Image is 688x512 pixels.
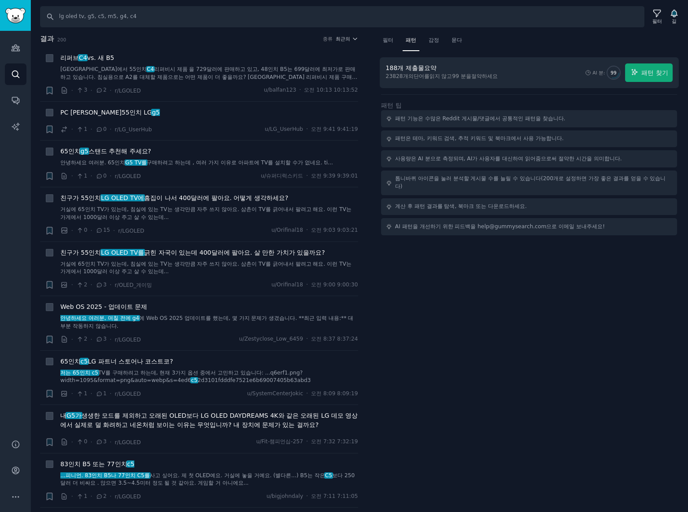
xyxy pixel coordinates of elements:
font: 65인치 [60,358,81,365]
font: · [299,87,301,93]
font: 3 [103,336,107,342]
font: 감정 [429,37,439,43]
font: 절약하세요 [471,73,498,79]
font: 읽지 않고 [429,73,452,79]
font: 1 [84,390,87,397]
font: · [71,227,73,234]
font: 오전 8:09 8:09:19 [311,390,358,397]
a: 내G5가생생한 모드를 제외하고 오래된 OLED보다 LG OLED DAYDREAMS 4K와 같은 오래된 LG 데모 영상에서 실제로 덜 화려하고 네온처럼 보이는 이유는 무엇입니까... [60,411,358,430]
font: 흠집이 나서 400달러에 팔아요. 어떻게 생각하세요? [144,194,288,201]
font: · [110,126,111,133]
font: 제출물 [406,64,424,71]
font: · [306,390,308,397]
font: C4 [79,54,87,61]
font: · [110,281,111,288]
font: · [90,438,92,445]
font: 패턴 팁 [381,102,401,109]
a: PC [PERSON_NAME]55인치 LGg5 [60,108,160,117]
font: 2 [103,493,107,499]
font: 계산 후 패턴 결과를 탐색, 북마크 또는 다운로드하세요. [395,203,527,209]
button: 패턴 찾기 [625,63,673,82]
font: [GEOGRAPHIC_DATA]에서 55인치 [60,66,147,72]
font: u/Orifinal18 [271,227,303,233]
font: · [71,126,73,133]
font: G5가 [67,412,81,419]
font: 긁힌 자국이 있는데 400달러에 팔아요. 살 만한 가치가 있을까요? [144,249,325,256]
font: 99 분을 [452,73,471,79]
font: u/SystemCenterJokic [247,390,303,397]
font: · [110,493,111,500]
font: · [71,438,73,445]
font: 패턴 기능은 수많은 Reddit 게시물/댓글에서 공통적인 패턴을 찾습니다. [395,115,566,122]
font: 친구가 55인치 [60,194,101,201]
font: r/LGOLED [115,88,141,94]
font: · [306,126,308,132]
font: g5 [152,109,160,116]
font: LG OLED TV에 [101,194,144,201]
font: · [110,438,111,445]
button: 길 [666,7,682,26]
input: 검색 키워드 [40,6,644,27]
font: 3 [103,438,107,445]
font: 묻다 [451,37,462,43]
font: 에 Web OS 2025 업데이트를 했는데 [139,315,229,321]
a: 안녕하세요 여러분, 며칠 전에 g4에 Web OS 2025 업데이트를 했는데, 몇 가지 문제가 생겼습니다. **최근 입력 내용:** 대부분 작동하지 않습니다. [60,315,358,330]
a: 거실에 65인치 TV가 있는데, 침실에 있는 TV는 생각만큼 자주 쓰지 않아요. 삼촌이 TV를 긁어내서 팔려고 해요. 이런 TV는 가게에서 1000달러 이상 주고 살 수 있는... [60,260,358,276]
img: GummySearch 로고 [5,8,26,23]
font: , 현재 3가지 옵션 중에서 고민하고 있습니다: ...q6erf1.png?width=1095&format=png&auto=webp&s=4ed6 [60,370,303,384]
font: TV를 구매하려고 하는데 [98,370,156,376]
font: · [113,227,115,234]
font: u/Orifinal18 [271,282,303,288]
font: · [110,87,111,94]
font: 리퍼비시 제품 을 729달러에 판매하고 있고, 48인치 B5는 699달러에 최저가로 판매하고 있습니다. 침실용으로 A2를 대체할 제품으로는 어떤 제품이 더 좋을까요? [GEO... [60,66,357,88]
font: · [71,87,73,94]
font: · [90,336,92,343]
font: 15 [103,227,110,233]
font: 200 [57,37,66,42]
font: 188개 [386,64,404,71]
font: 종류 [323,36,333,41]
font: 23828개의 [386,73,414,79]
font: · [90,87,92,94]
font: r/LGOLED [115,493,141,500]
font: · [90,281,92,288]
font: 결과 [40,34,54,43]
font: 오전 10:13 10:13:52 [304,87,358,93]
font: c5 [81,358,88,365]
font: 패턴 [406,37,416,43]
font: u/Zestyclose_Low_6459 [239,336,303,342]
font: 오전 7:32 7:32:19 [311,438,358,445]
font: 2 [84,282,87,288]
font: 필터 [383,37,393,43]
font: 83인치 B5 또는 77인치 [60,460,127,467]
font: r/LGOLED [115,337,141,343]
font: C4 [147,66,154,72]
font: 0 [103,126,107,132]
font: 패턴 찾기 [641,69,668,76]
font: LG 파트너 스토어나 코스트코? [88,358,173,365]
font: 구매하려고 하는데 , 여러 가지 이유로 아파트에 TV를 설치할 수가 없네요. ti... [147,160,333,166]
font: · [306,227,308,233]
font: r/LGOLED [115,173,141,179]
font: vs. 새 B5 [87,54,114,61]
font: 최근의 [336,36,350,41]
font: 1 [84,493,87,499]
font: · [71,172,73,179]
font: 3 [103,282,107,288]
font: 오전 7:11 7:11:05 [311,493,358,499]
font: 오전 9:39 9:39:01 [311,173,358,179]
font: 필터 [652,19,662,24]
font: C5 [325,472,332,479]
a: 65인치g5스탠드 추천해 주세요? [60,147,151,156]
font: · [90,390,92,397]
font: · [90,227,92,234]
font: · [306,336,308,342]
font: 0 [84,227,87,233]
font: 2d3101fdddfe7521e6b69007405b63abd3 [197,377,311,383]
font: u/Fit-챔피언십-257 [256,438,303,445]
font: · [110,390,111,397]
font: · [71,281,73,288]
font: · [71,336,73,343]
font: 0 [103,173,107,179]
font: G5 TV를 [125,160,147,166]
